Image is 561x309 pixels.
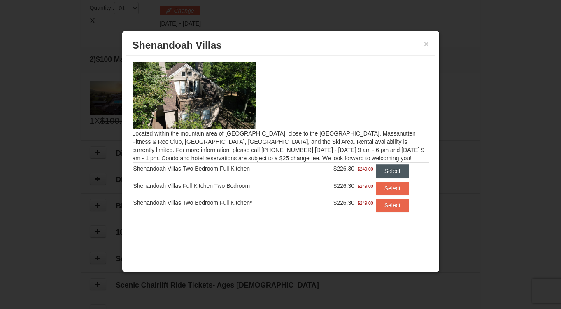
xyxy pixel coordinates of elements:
[333,199,354,206] span: $226.30
[376,164,409,178] button: Select
[133,164,312,173] div: Shenandoah Villas Two Bedroom Full Kitchen
[358,165,373,173] span: $249.00
[133,182,312,190] div: Shenandoah Villas Full Kitchen Two Bedroom
[133,40,222,51] span: Shenandoah Villas
[358,199,373,207] span: $249.00
[133,62,256,129] img: 19219019-2-e70bf45f.jpg
[358,182,373,190] span: $249.00
[126,56,435,228] div: Located within the mountain area of [GEOGRAPHIC_DATA], close to the [GEOGRAPHIC_DATA], Massanutte...
[376,199,409,212] button: Select
[424,40,429,48] button: ×
[133,199,312,207] div: Shenandoah Villas Two Bedroom Full Kitchen*
[333,165,354,172] span: $226.30
[333,183,354,189] span: $226.30
[376,182,409,195] button: Select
